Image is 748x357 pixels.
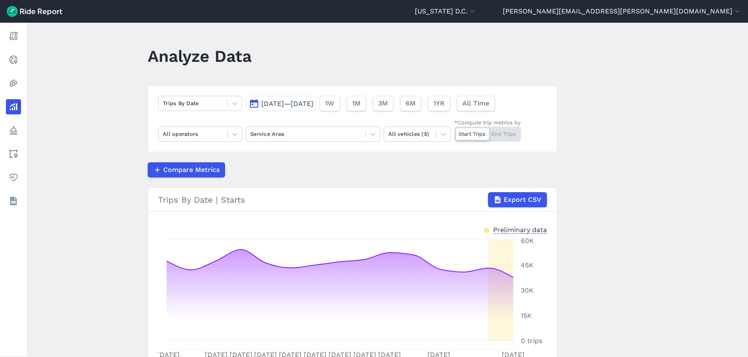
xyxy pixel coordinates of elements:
tspan: 45K [521,261,533,269]
h1: Analyze Data [148,45,252,68]
span: [DATE]—[DATE] [261,100,313,108]
a: Areas [6,146,21,161]
img: Ride Report [7,6,62,17]
span: 1W [325,98,334,108]
a: Report [6,29,21,44]
button: 1M [347,96,366,111]
div: *Compute trip metrics by [454,119,521,127]
span: Export CSV [504,195,541,205]
tspan: 0 trips [521,337,542,345]
button: 6M [400,96,421,111]
a: Health [6,170,21,185]
a: Heatmaps [6,76,21,91]
a: Realtime [6,52,21,67]
button: 1YR [428,96,450,111]
div: Trips By Date | Starts [158,192,547,207]
tspan: 30K [521,286,533,294]
div: Preliminary data [493,225,547,234]
button: [DATE]—[DATE] [246,96,316,111]
span: All Time [462,98,489,108]
a: Analyze [6,99,21,114]
button: [PERSON_NAME][EMAIL_ADDRESS][PERSON_NAME][DOMAIN_NAME] [503,6,741,16]
a: Datasets [6,193,21,209]
tspan: 60K [521,237,534,245]
span: 6M [406,98,416,108]
span: 1M [352,98,361,108]
button: All Time [457,96,495,111]
button: [US_STATE] D.C. [415,6,476,16]
span: 1YR [433,98,445,108]
button: Export CSV [488,192,547,207]
button: 3M [373,96,393,111]
span: Compare Metrics [163,165,220,175]
span: 3M [378,98,388,108]
button: 1W [320,96,340,111]
tspan: 15K [521,312,532,320]
button: Compare Metrics [148,162,225,177]
a: Policy [6,123,21,138]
